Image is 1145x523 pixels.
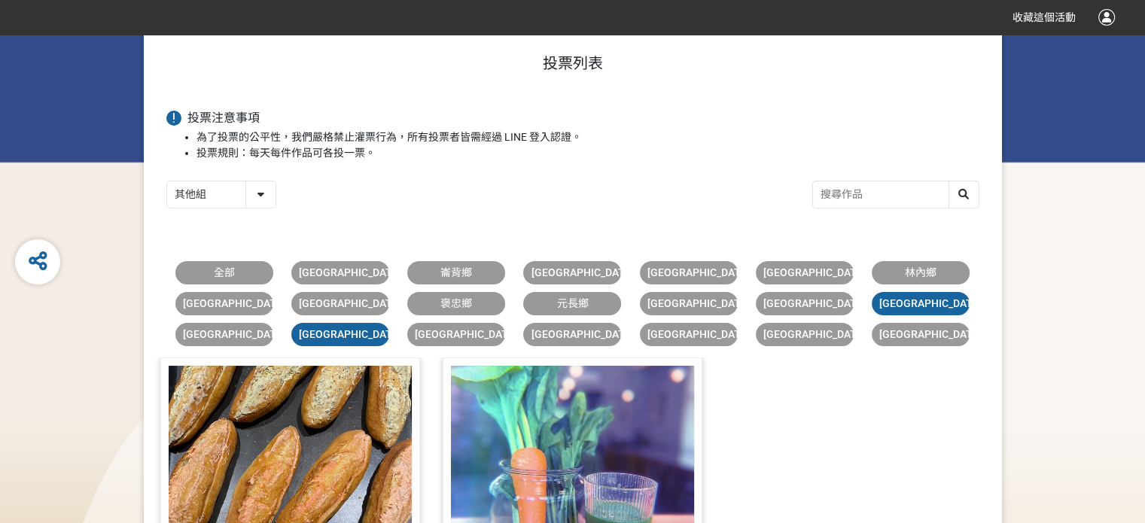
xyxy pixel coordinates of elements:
span: [GEOGRAPHIC_DATA] [415,328,517,340]
span: [GEOGRAPHIC_DATA] [647,328,750,340]
li: 為了投票的公平性，我們嚴格禁止灌票行為，所有投票者皆需經過 LINE 登入認證。 [196,129,979,145]
span: [GEOGRAPHIC_DATA] [299,328,401,340]
span: 投票注意事項 [187,111,260,125]
span: [GEOGRAPHIC_DATA] [879,297,982,309]
span: [GEOGRAPHIC_DATA] [647,297,750,309]
span: [GEOGRAPHIC_DATA] [647,266,750,278]
span: 崙背鄉 [440,266,472,278]
input: 搜尋作品 [813,181,979,208]
h1: 投票列表 [166,54,979,72]
span: [GEOGRAPHIC_DATA] [299,297,401,309]
span: [GEOGRAPHIC_DATA] [299,266,401,278]
span: 收藏這個活動 [1013,11,1076,23]
li: 投票規則：每天每件作品可各投一票。 [196,145,979,161]
span: 元長鄉 [556,297,588,309]
span: [GEOGRAPHIC_DATA] [879,328,982,340]
span: [GEOGRAPHIC_DATA] [763,297,866,309]
span: 全部 [214,266,235,278]
span: [GEOGRAPHIC_DATA] [763,328,866,340]
span: [GEOGRAPHIC_DATA] [531,328,633,340]
span: [GEOGRAPHIC_DATA] [763,266,866,278]
span: [GEOGRAPHIC_DATA] [183,328,285,340]
span: 林內鄉 [905,266,936,278]
span: [GEOGRAPHIC_DATA] [183,297,285,309]
span: 褒忠鄉 [440,297,472,309]
span: [GEOGRAPHIC_DATA] [531,266,633,278]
